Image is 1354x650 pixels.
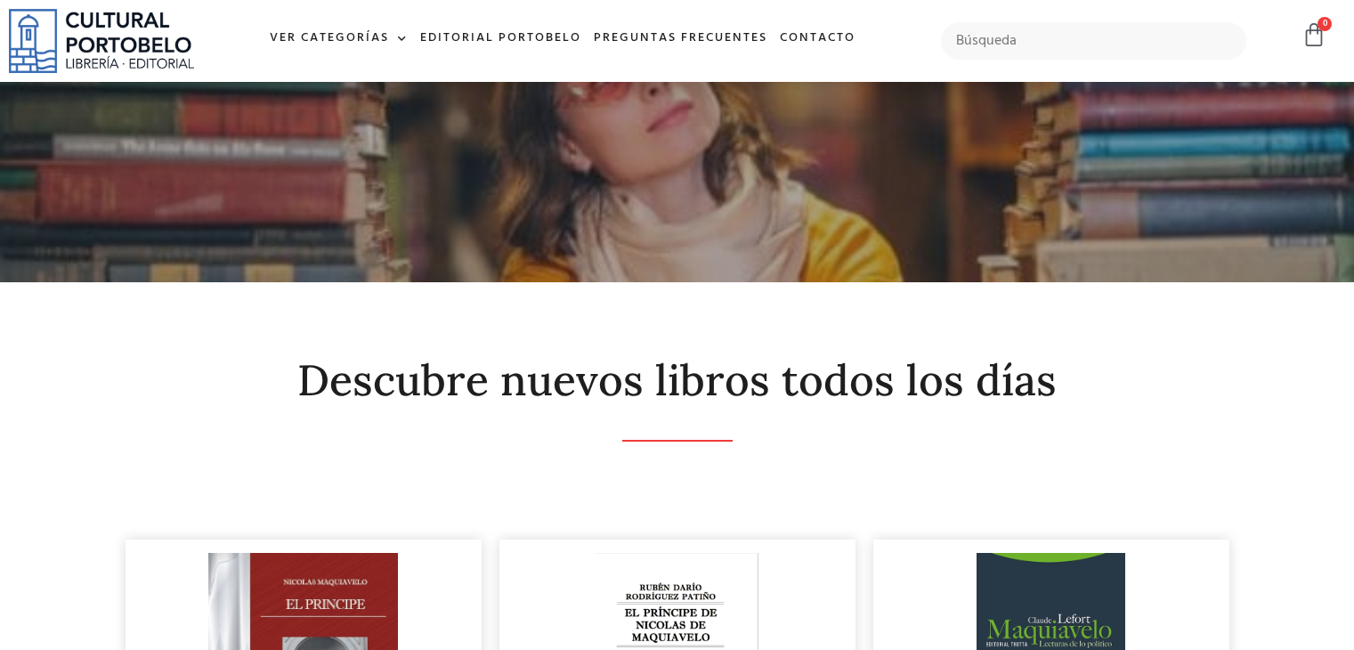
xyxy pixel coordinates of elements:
[126,357,1229,404] h2: Descubre nuevos libros todos los días
[1318,17,1332,31] span: 0
[414,20,588,58] a: Editorial Portobelo
[588,20,774,58] a: Preguntas frecuentes
[264,20,414,58] a: Ver Categorías
[774,20,862,58] a: Contacto
[941,22,1246,60] input: Búsqueda
[1301,22,1326,48] a: 0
